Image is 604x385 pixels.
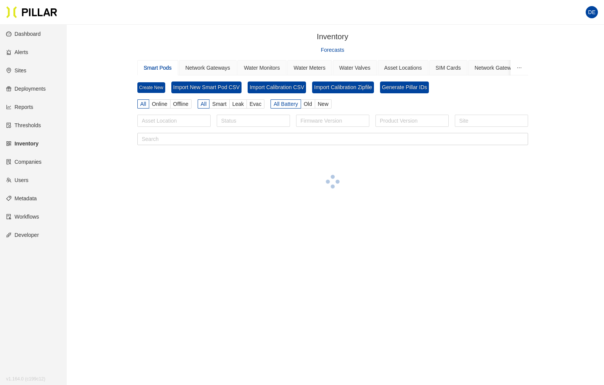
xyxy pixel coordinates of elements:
a: Forecasts [321,46,344,54]
span: All [140,101,147,107]
a: auditWorkflows [6,214,39,220]
span: Inventory [317,32,348,41]
div: Asset Locations [384,64,422,72]
span: ellipsis [517,65,522,70]
input: Search [137,133,528,145]
img: Pillar Technologies [6,6,57,18]
button: ellipsis [511,60,528,75]
div: Water Valves [339,64,370,72]
span: All Battery [274,101,298,107]
a: Create New [137,82,165,93]
a: solutionCompanies [6,159,42,165]
a: exceptionThresholds [6,122,41,128]
a: line-chartReports [6,104,33,110]
span: Leak [232,101,244,107]
div: Water Meters [294,64,326,72]
a: qrcodeInventory [6,141,39,147]
button: Import Calibration CSV [248,81,306,93]
span: DE [588,6,595,18]
div: Water Monitors [244,64,280,72]
a: tagMetadata [6,195,37,201]
span: Smart [212,101,226,107]
a: teamUsers [6,177,29,183]
button: Import Calibration Zipfile [312,81,374,93]
span: Online [152,101,167,107]
span: Old [304,101,312,107]
span: All [201,101,207,107]
button: Generate Pillar IDs [380,81,429,93]
span: New [318,101,329,107]
span: Evac [250,101,261,107]
a: environmentSites [6,67,26,73]
button: Import New Smart Pod CSV [171,81,242,93]
div: SIM Cards [436,64,461,72]
a: apiDeveloper [6,232,39,238]
span: Offline [173,101,188,107]
div: Network Gateway Supplies [475,64,539,72]
a: dashboardDashboard [6,31,41,37]
a: giftDeployments [6,86,46,92]
a: alertAlerts [6,49,28,55]
div: Network Gateways [185,64,230,72]
div: Smart Pods [144,64,172,72]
